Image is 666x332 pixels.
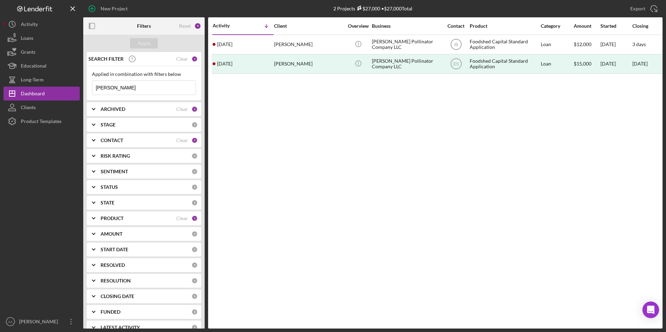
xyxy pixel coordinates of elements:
button: Clients [3,101,80,114]
button: Apply [130,38,158,49]
div: Long-Term [21,73,44,88]
div: [PERSON_NAME] Pollinator Company LLC [372,55,441,73]
div: Loans [21,31,33,47]
button: Grants [3,45,80,59]
div: 0 [191,153,198,159]
div: $27,000 [355,6,380,11]
div: Loan [541,55,573,73]
div: Activity [21,17,38,33]
button: Activity [3,17,80,31]
div: Product Templates [21,114,61,130]
div: Contact [443,23,469,29]
b: RISK RATING [101,153,130,159]
b: FUNDED [101,309,120,315]
div: Applied in combination with filters below [92,71,196,77]
div: Business [372,23,441,29]
button: Dashboard [3,87,80,101]
b: RESOLUTION [101,278,131,283]
button: Product Templates [3,114,80,128]
div: Amount [574,23,600,29]
div: Grants [21,45,35,61]
div: 1 [191,215,198,221]
b: STATUS [101,184,118,190]
div: Product [470,23,539,29]
div: Reset [179,23,191,29]
text: IB [454,42,458,47]
b: CONTACT [101,138,123,143]
b: SEARCH FILTER [88,56,123,62]
b: PRODUCT [101,216,123,221]
div: [DATE] [632,61,648,67]
text: ES [453,62,459,67]
div: Clear [176,56,188,62]
text: AA [8,320,13,324]
b: CLOSING DATE [101,294,134,299]
b: AMOUNT [101,231,122,237]
div: Foodshed Capital Standard Application [470,35,539,54]
div: $15,000 [574,55,600,73]
b: ARCHIVED [101,106,125,112]
button: Loans [3,31,80,45]
div: 0 [191,262,198,268]
b: SENTIMENT [101,169,128,174]
div: 0 [191,309,198,315]
div: 0 [191,324,198,331]
div: 0 [191,278,198,284]
b: START DATE [101,247,128,252]
time: 2025-09-25 13:52 [217,42,232,47]
div: 0 [191,200,198,206]
div: 0 [191,231,198,237]
div: 0 [191,184,198,190]
b: STATE [101,200,114,206]
div: 2 [191,106,198,112]
div: Clear [176,216,188,221]
div: Client [274,23,343,29]
div: 9 [194,23,201,29]
div: Clear [176,106,188,112]
time: 3 days [632,41,646,47]
button: AA[PERSON_NAME] [3,315,80,329]
div: Loan [541,35,573,54]
b: RESOLVED [101,262,125,268]
b: STAGE [101,122,116,128]
div: Educational [21,59,46,75]
div: Clear [176,138,188,143]
div: [DATE] [600,55,632,73]
div: Apply [138,38,151,49]
div: 5 [191,137,198,143]
div: 0 [191,168,198,175]
div: Clients [21,101,36,116]
b: LATEST ACTIVITY [101,325,140,330]
div: 1 [191,56,198,62]
div: Open Intercom Messenger [642,302,659,318]
button: Export [623,2,663,16]
div: 0 [191,122,198,128]
div: Foodshed Capital Standard Application [470,55,539,73]
div: $12,000 [574,35,600,54]
div: 0 [191,293,198,299]
div: [PERSON_NAME] Pollinator Company LLC [372,35,441,54]
b: Filters [137,23,151,29]
button: New Project [83,2,135,16]
div: [PERSON_NAME] [17,315,62,330]
div: Activity [213,23,243,28]
div: [DATE] [600,35,632,54]
div: Export [630,2,645,16]
div: [PERSON_NAME] [274,55,343,73]
div: 2 Projects • $27,000 Total [333,6,412,11]
time: 2024-09-26 13:01 [217,61,232,67]
div: New Project [101,2,128,16]
div: [PERSON_NAME] [274,35,343,54]
div: 0 [191,246,198,253]
button: Long-Term [3,73,80,87]
div: Started [600,23,632,29]
button: Educational [3,59,80,73]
